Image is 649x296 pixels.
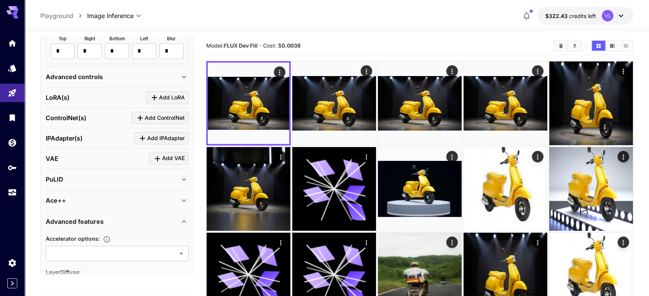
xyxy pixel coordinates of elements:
div: Advanced controls [46,68,189,86]
div: Show media in grid viewShow media in video viewShow media in list view [591,40,633,51]
div: Advanced features [46,212,189,231]
p: Advanced controls [46,72,103,81]
label: Blur [167,36,175,42]
span: credits left [569,13,596,19]
span: Image Inference [87,11,134,20]
img: Z [464,147,547,231]
p: Advanced features [46,217,104,226]
button: Clear All [554,41,568,51]
label: right [84,36,95,42]
p: PuLID [46,175,63,184]
button: Click to add IPAdapter [134,132,189,145]
label: top [59,36,66,42]
div: Wallet [8,138,17,147]
div: Playground [8,88,17,98]
img: 9k= [378,61,462,145]
div: VL [602,10,613,21]
div: Library [8,113,17,122]
nav: breadcrumb [40,11,87,20]
img: Z [378,147,462,231]
button: Show media in grid view [592,41,605,51]
div: Actions [275,151,286,162]
div: Actions [532,151,543,162]
button: Download All [568,41,581,51]
img: 2Q== [549,147,633,231]
div: Actions [446,151,458,162]
button: Show media in video view [606,41,619,51]
p: Ace++ [46,196,66,205]
p: IPAdapter(s) [46,134,83,143]
div: Actions [361,65,372,77]
span: Add ControlNet [145,113,185,123]
label: left [140,36,148,42]
img: 9k= [464,61,547,145]
div: Models [8,63,17,73]
div: Actions [361,236,372,248]
span: Add LoRA [159,93,185,103]
span: Accelerator options : [46,235,100,242]
div: Settings [8,258,17,268]
div: $322.4255 [545,12,596,20]
b: FLUX Dev Fill [224,42,258,49]
b: 0.0038 [281,42,301,49]
img: Z [549,61,633,145]
button: Advanced caching mechanisms to significantly speed up image generation by reducing redundant comp... [100,235,114,243]
div: Actions [532,65,543,77]
span: Add IPAdapter [147,134,185,143]
img: 9k= [207,147,290,231]
span: Model: [206,42,258,49]
div: Usage [8,188,17,197]
div: Actions [618,151,629,162]
iframe: Chat Widget [611,259,649,296]
div: Actions [532,236,543,248]
a: Playground [40,11,73,20]
button: Click to add VAE [149,152,189,165]
p: LoRA(s) [46,93,70,102]
button: Expand sidebar [7,278,17,288]
p: ControlNet(s) [46,113,86,122]
div: Actions [361,151,372,162]
span: Cost: $ [263,42,301,49]
span: Add VAE [162,154,185,163]
img: 2Q== [292,61,376,145]
div: Actions [275,236,286,248]
div: Ace++ [46,191,189,210]
span: $322.43 [545,13,569,19]
div: Actions [446,236,458,248]
div: Clear AllDownload All [553,40,582,51]
button: Click to add ControlNet [132,112,189,124]
div: Home [8,38,17,48]
img: Z [208,63,289,144]
div: API Keys [8,163,17,172]
div: Actions [274,66,285,78]
label: bottom [109,36,125,42]
button: $322.4255VL [537,7,633,25]
div: PuLID [46,170,189,189]
p: · [259,41,261,50]
p: VAE [46,154,58,163]
span: LayerDiffuse : [46,269,80,275]
div: Actions [618,65,629,77]
div: Actions [446,65,458,77]
button: Click to add LoRA [146,91,189,104]
div: Actions [618,236,629,248]
button: Show media in list view [619,41,632,51]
